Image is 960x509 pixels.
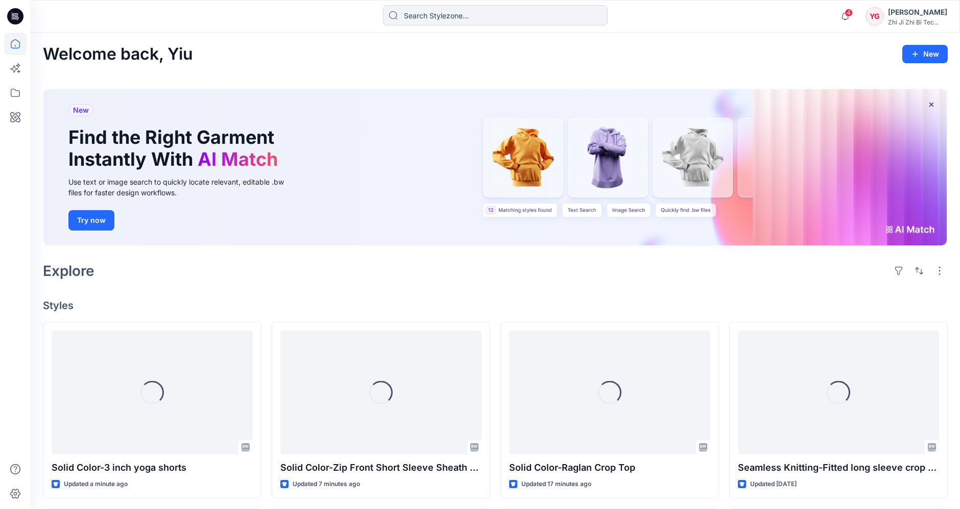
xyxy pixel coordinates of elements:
[280,461,482,475] p: Solid Color-Zip Front Short Sleeve Sheath Dress
[43,45,193,64] h2: Welcome back, Yiu
[845,9,853,17] span: 4
[73,104,89,116] span: New
[888,18,947,26] div: Zhi Ji Zhi Bi Tec...
[64,479,128,490] p: Updated a minute ago
[509,461,710,475] p: Solid Color-Raglan Crop Top
[43,299,948,312] h4: Styles
[521,479,591,490] p: Updated 17 minutes ago
[293,479,360,490] p: Updated 7 minutes ago
[902,45,948,63] button: New
[750,479,797,490] p: Updated [DATE]
[198,148,278,170] span: AI Match
[52,461,253,475] p: Solid Color-3 inch yoga shorts
[383,5,608,26] input: Search Stylezone…
[43,263,94,279] h2: Explore
[866,7,884,26] div: YG
[888,6,947,18] div: [PERSON_NAME]
[68,210,114,231] button: Try now
[738,461,939,475] p: Seamless Knitting-Fitted long sleeve crop top
[68,126,283,170] h1: Find the Right Garment Instantly With
[68,176,298,198] div: Use text or image search to quickly locate relevant, editable .bw files for faster design workflows.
